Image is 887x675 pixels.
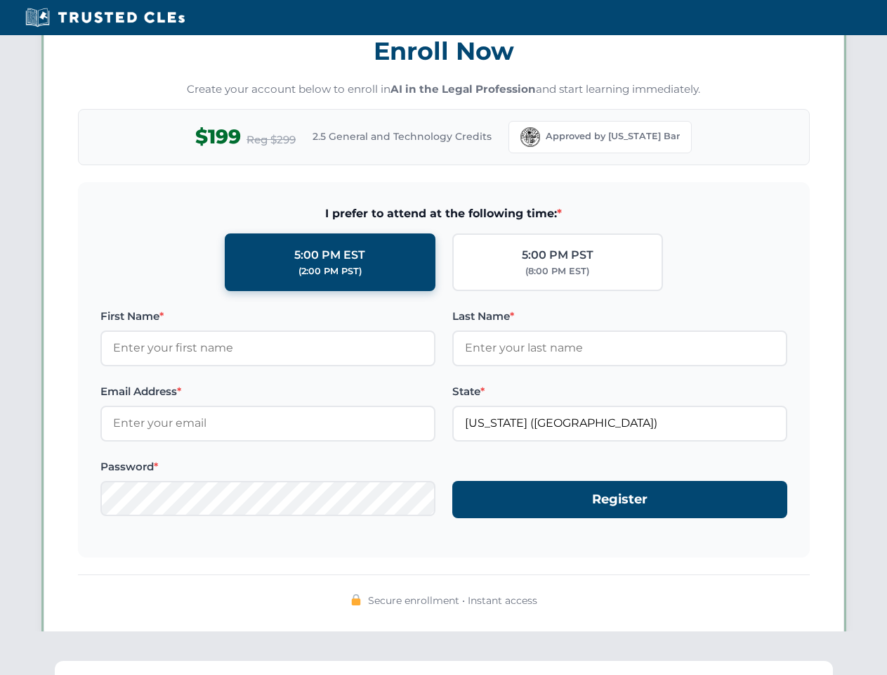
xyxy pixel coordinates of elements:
[452,481,787,518] button: Register
[525,264,589,278] div: (8:00 PM EST)
[368,593,537,608] span: Secure enrollment • Instant access
[78,29,810,73] h3: Enroll Now
[100,458,435,475] label: Password
[195,121,241,153] span: $199
[390,82,536,96] strong: AI in the Legal Profession
[452,406,787,441] input: Florida (FL)
[78,82,810,98] p: Create your account below to enroll in and start learning immediately.
[100,308,435,325] label: First Name
[522,246,593,264] div: 5:00 PM PST
[294,246,365,264] div: 5:00 PM EST
[21,7,189,28] img: Trusted CLEs
[100,205,787,223] span: I prefer to attend at the following time:
[546,129,680,143] span: Approved by [US_STATE] Bar
[452,383,787,400] label: State
[298,264,362,278] div: (2:00 PM PST)
[247,131,296,148] span: Reg $299
[100,330,435,366] input: Enter your first name
[520,127,540,147] img: Florida Bar
[100,406,435,441] input: Enter your email
[350,594,362,605] img: 🔒
[100,383,435,400] label: Email Address
[313,129,492,144] span: 2.5 General and Technology Credits
[452,330,787,366] input: Enter your last name
[452,308,787,325] label: Last Name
